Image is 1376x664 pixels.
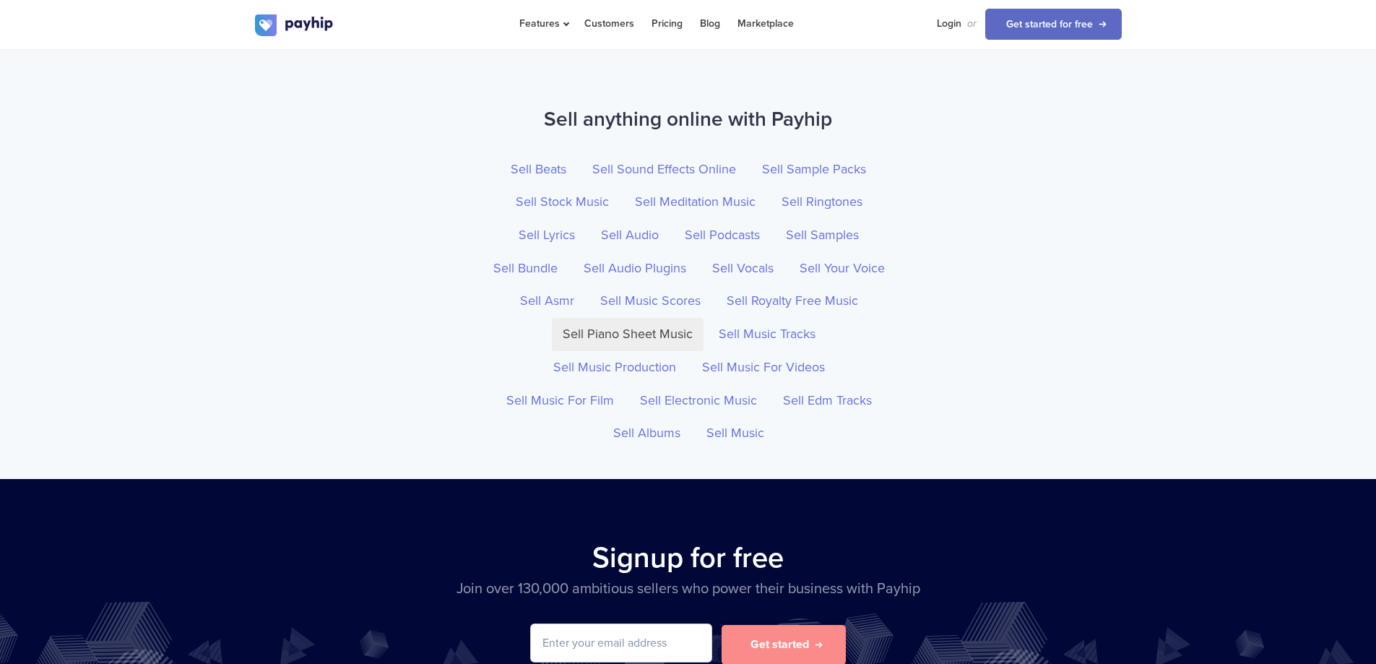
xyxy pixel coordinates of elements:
a: Sell Bundle [483,252,568,285]
input: Enter your email address [531,624,711,662]
img: logo.svg [255,14,334,36]
h2: Signup for free [255,537,1122,579]
h2: Sell anything online with Payhip [255,100,1122,139]
span: Features [519,17,567,30]
a: Sell Lyrics [508,219,586,252]
a: Sell Vocals [701,252,784,285]
a: Sell Music For Film [496,384,625,418]
a: Sell Sound Effects Online [581,153,747,186]
a: Sell Music [696,417,775,450]
a: Sell Albums [602,417,691,450]
a: Sell Music Tracks [708,318,826,351]
a: Sell Stock Music [505,186,620,219]
a: Sell Sample Packs [751,153,877,186]
a: Sell Edm Tracks [772,384,883,418]
p: Join over 130,000 ambitious sellers who power their business with Payhip [255,579,1122,600]
a: Sell Beats [500,153,577,186]
a: Sell Music For Videos [691,351,836,384]
a: Sell Meditation Music [624,186,766,219]
a: Sell Audio [590,219,670,252]
a: Sell Ringtones [771,186,873,219]
a: Sell Samples [775,219,870,252]
a: Sell Electronic Music [629,384,768,418]
a: Sell Asmr [509,285,585,318]
a: Get started for free [985,9,1122,40]
a: Sell Podcasts [674,219,771,252]
a: Sell Your Voice [789,252,896,285]
a: Sell Audio Plugins [573,252,697,285]
a: Sell Music Production [542,351,687,384]
a: Sell Piano Sheet Music [552,318,704,351]
a: Sell Music Scores [589,285,711,318]
a: Sell Royalty Free Music [716,285,869,318]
